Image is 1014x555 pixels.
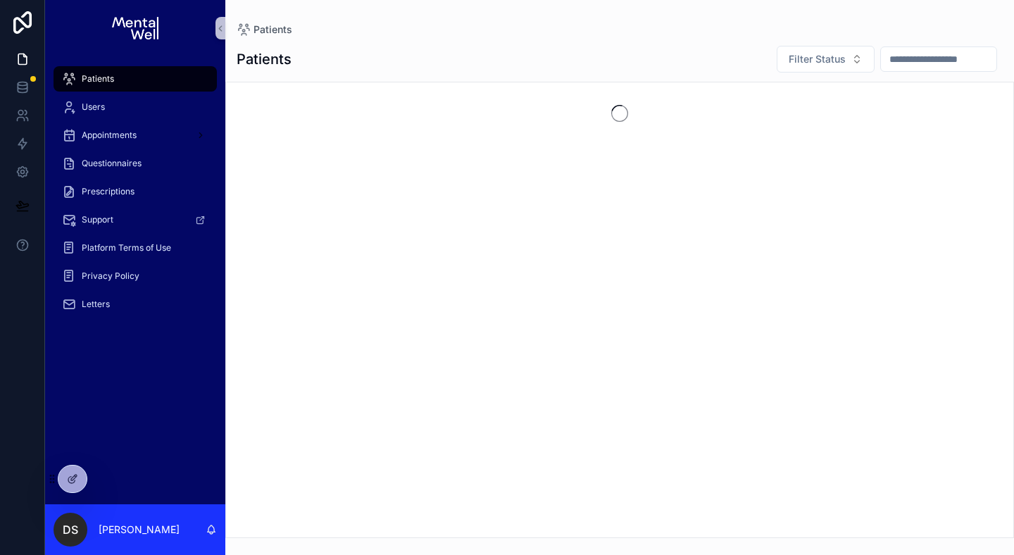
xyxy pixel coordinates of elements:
[112,17,158,39] img: App logo
[54,263,217,289] a: Privacy Policy
[54,123,217,148] a: Appointments
[63,521,78,538] span: DS
[82,73,114,85] span: Patients
[237,49,292,69] h1: Patients
[45,56,225,335] div: scrollable content
[54,179,217,204] a: Prescriptions
[82,186,134,197] span: Prescriptions
[54,292,217,317] a: Letters
[82,158,142,169] span: Questionnaires
[54,151,217,176] a: Questionnaires
[82,270,139,282] span: Privacy Policy
[789,52,846,66] span: Filter Status
[777,46,875,73] button: Select Button
[54,94,217,120] a: Users
[254,23,292,37] span: Patients
[99,523,180,537] p: [PERSON_NAME]
[54,66,217,92] a: Patients
[82,130,137,141] span: Appointments
[82,214,113,225] span: Support
[82,101,105,113] span: Users
[82,242,171,254] span: Platform Terms of Use
[54,207,217,232] a: Support
[237,23,292,37] a: Patients
[54,235,217,261] a: Platform Terms of Use
[82,299,110,310] span: Letters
